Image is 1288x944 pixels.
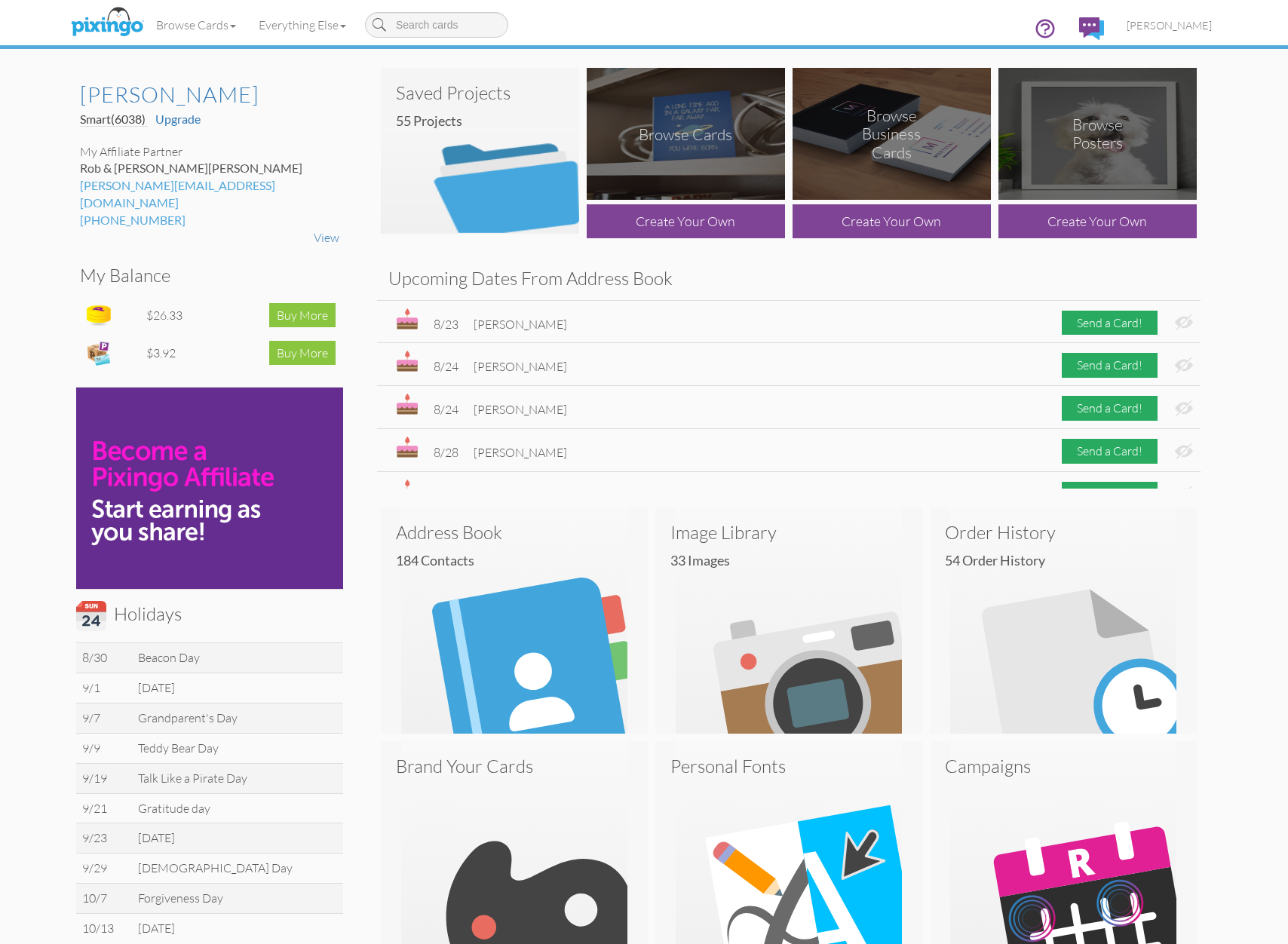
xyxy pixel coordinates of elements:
[76,793,132,823] td: 9/21
[76,763,132,793] td: 9/19
[365,12,508,38] input: Search cards
[396,437,419,458] img: bday.svg
[80,83,339,107] a: [PERSON_NAME]
[998,68,1197,200] img: browse-posters.png
[269,341,336,366] div: Buy More
[208,161,302,175] span: [PERSON_NAME]
[1127,19,1212,32] span: [PERSON_NAME]
[76,601,332,631] h3: Holidays
[132,793,343,823] td: Gratitude day
[80,112,146,126] span: Smart
[434,401,458,418] div: 8/24
[1175,486,1193,502] img: eye-ban.svg
[247,6,357,44] a: Everything Else
[132,643,343,673] td: Beacon Day
[1175,443,1193,459] img: eye-ban.svg
[670,756,907,776] h3: Personal Fonts
[388,268,1189,288] h3: Upcoming Dates From Address Book
[80,160,339,177] div: Rob & [PERSON_NAME]
[474,488,567,503] span: [PERSON_NAME]
[587,204,785,238] div: Create Your Own
[76,673,132,703] td: 9/1
[80,177,339,212] div: [PERSON_NAME][EMAIL_ADDRESS][DOMAIN_NAME]
[269,303,336,328] div: Buy More
[396,480,419,501] img: bday.svg
[76,703,132,733] td: 9/7
[132,884,343,914] td: Forgiveness Day
[396,114,575,129] h4: 55 Projects
[314,230,339,245] a: View
[80,112,148,127] a: Smart(6038)
[1175,400,1193,416] img: eye-ban.svg
[80,265,328,285] h3: My Balance
[80,212,339,229] div: [PHONE_NUMBER]
[132,673,343,703] td: [DATE]
[396,83,564,103] h3: Saved Projects
[396,553,644,569] h4: 184 Contacts
[76,854,132,884] td: 9/29
[945,756,1182,776] h3: Campaigns
[655,507,922,734] img: image-library.svg
[434,487,458,504] div: 8/30
[132,763,343,793] td: Talk Like a Pirate Day
[76,643,132,673] td: 8/30
[474,402,567,417] span: [PERSON_NAME]
[434,358,458,375] div: 8/24
[76,913,132,942] td: 10/13
[1062,396,1158,421] div: Send a Card!
[155,112,201,126] a: Upgrade
[474,359,567,374] span: [PERSON_NAME]
[1048,115,1148,153] div: Browse Posters
[381,507,648,734] img: address-book.svg
[80,83,324,107] h2: [PERSON_NAME]
[1062,353,1158,378] div: Send a Card!
[381,68,579,234] img: saved-projects2.png
[76,388,343,589] img: upgrade_affiliate-100.jpg
[639,124,732,143] div: Browse Cards
[998,204,1197,238] div: Create Your Own
[434,444,458,461] div: 8/28
[76,823,132,854] td: 9/23
[1079,17,1104,40] img: comments.svg
[396,308,419,329] img: bday.svg
[1062,482,1158,507] div: Send a Card!
[145,6,247,44] a: Browse Cards
[132,823,343,854] td: [DATE]
[132,854,343,884] td: [DEMOGRAPHIC_DATA] Day
[474,317,567,332] span: [PERSON_NAME]
[1175,314,1193,330] img: eye-ban.svg
[670,523,907,542] h3: Image Library
[670,553,918,569] h4: 33 images
[474,445,567,460] span: [PERSON_NAME]
[945,523,1182,542] h3: Order History
[945,553,1193,569] h4: 54 Order History
[434,316,458,333] div: 8/23
[111,112,146,126] span: (6038)
[793,204,991,238] div: Create Your Own
[396,756,633,776] h3: Brand Your Cards
[1062,439,1158,464] div: Send a Card!
[132,733,343,763] td: Teddy Bear Day
[67,4,147,41] img: pixingo logo
[1175,357,1193,373] img: eye-ban.svg
[132,913,343,942] td: [DATE]
[132,703,343,733] td: Grandparent's Day
[84,300,114,330] img: points-icon.png
[930,507,1197,734] img: order-history.svg
[1115,6,1223,44] a: [PERSON_NAME]
[842,106,942,162] div: Browse Business Cards
[1062,311,1158,336] div: Send a Card!
[396,523,633,542] h3: Address Book
[76,884,132,914] td: 10/7
[793,68,991,200] img: browse-business-cards.png
[587,68,785,200] img: browse-cards.png
[143,296,216,334] td: $26.33
[84,338,114,368] img: expense-icon.png
[76,733,132,763] td: 9/9
[80,143,339,161] div: My Affiliate Partner
[396,394,419,415] img: bday.svg
[76,601,106,631] img: calendar.svg
[143,334,216,372] td: $3.92
[396,351,419,372] img: bday.svg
